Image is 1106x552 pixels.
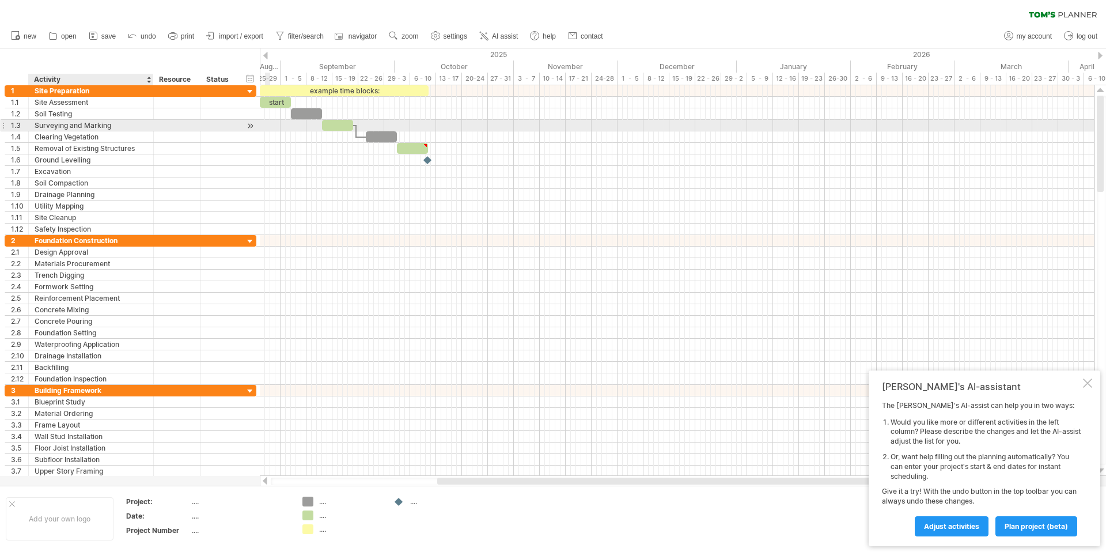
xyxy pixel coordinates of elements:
div: January 2026 [737,61,851,73]
a: filter/search [272,29,327,44]
div: 2 [11,235,28,246]
span: undo [141,32,156,40]
div: 1.2 [11,108,28,119]
div: Resource [159,74,194,85]
span: Adjust activities [924,522,979,531]
div: 1 - 5 [618,73,643,85]
span: plan project (beta) [1005,522,1068,531]
div: Removal of Existing Structures [35,143,147,154]
div: .... [192,497,289,506]
div: 15 - 19 [669,73,695,85]
div: Ground Levelling [35,154,147,165]
div: Date: [126,511,190,521]
div: Soil Compaction [35,177,147,188]
div: .... [319,511,382,520]
div: Site Cleanup [35,212,147,223]
div: 2.5 [11,293,28,304]
div: Concrete Pouring [35,316,147,327]
div: 3 [11,385,28,396]
div: Wall Stud Installation [35,431,147,442]
div: Safety Inspection [35,224,147,235]
div: Project Number [126,525,190,535]
div: February 2026 [851,61,955,73]
div: 3 - 7 [514,73,540,85]
div: [PERSON_NAME]'s AI-assistant [882,381,1081,392]
a: new [8,29,40,44]
div: 3.4 [11,431,28,442]
a: zoom [386,29,422,44]
div: Drainage Planning [35,189,147,200]
div: Drainage Installation [35,350,147,361]
div: 3.3 [11,419,28,430]
div: 19 - 23 [799,73,825,85]
div: September 2025 [281,61,395,73]
div: 2.2 [11,258,28,269]
div: example time blocks: [260,85,429,96]
span: open [61,32,77,40]
div: 22 - 26 [358,73,384,85]
div: 3.2 [11,408,28,419]
span: zoom [402,32,418,40]
div: Clearing Vegetation [35,131,147,142]
a: contact [565,29,607,44]
div: Material Ordering [35,408,147,419]
span: AI assist [492,32,518,40]
div: Excavation [35,166,147,177]
div: Concrete Mixing [35,304,147,315]
div: 24-28 [592,73,618,85]
div: 2 - 6 [851,73,877,85]
div: 9 - 13 [877,73,903,85]
div: Foundation Setting [35,327,147,338]
span: contact [581,32,603,40]
span: help [543,32,556,40]
li: Would you like more or different activities in the left column? Please describe the changes and l... [891,418,1081,447]
span: filter/search [288,32,324,40]
div: Site Assessment [35,97,147,108]
div: 30 - 3 [1058,73,1084,85]
div: 13 - 17 [436,73,462,85]
div: .... [410,497,473,506]
div: Blueprint Study [35,396,147,407]
span: navigator [349,32,377,40]
a: help [527,29,559,44]
div: Waterproofing Application [35,339,147,350]
a: undo [125,29,160,44]
div: 10 - 14 [540,73,566,85]
div: March 2026 [955,61,1069,73]
span: log out [1077,32,1097,40]
div: 12 - 16 [773,73,799,85]
div: 26-30 [825,73,851,85]
div: 1.3 [11,120,28,131]
div: 22 - 26 [695,73,721,85]
div: 2.10 [11,350,28,361]
div: Frame Layout [35,419,147,430]
div: 8 - 12 [306,73,332,85]
div: Building Framework [35,385,147,396]
div: 16 - 20 [1006,73,1032,85]
div: 6 - 10 [410,73,436,85]
div: 1.1 [11,97,28,108]
div: October 2025 [395,61,514,73]
div: Reinforcement Placement [35,293,147,304]
div: Status [206,74,232,85]
div: 2 - 6 [955,73,980,85]
span: my account [1017,32,1052,40]
a: import / export [203,29,267,44]
div: 29 - 2 [721,73,747,85]
div: 1 [11,85,28,96]
div: 29 - 3 [384,73,410,85]
div: 2.4 [11,281,28,292]
div: start [260,97,291,108]
div: 2.3 [11,270,28,281]
div: 3.6 [11,454,28,465]
div: 3.1 [11,396,28,407]
div: 23 - 27 [1032,73,1058,85]
div: 5 - 9 [747,73,773,85]
span: new [24,32,36,40]
div: 2.9 [11,339,28,350]
div: November 2025 [514,61,618,73]
div: .... [319,497,382,506]
div: 1.8 [11,177,28,188]
div: 15 - 19 [332,73,358,85]
div: 3.5 [11,443,28,453]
